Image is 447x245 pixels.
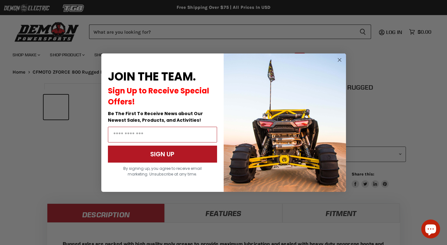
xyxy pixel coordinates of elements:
[336,56,343,64] button: Close dialog
[108,86,209,107] span: Sign Up to Receive Special Offers!
[108,146,217,163] button: SIGN UP
[123,166,202,177] span: By signing up, you agree to receive email marketing. Unsubscribe at any time.
[108,127,217,142] input: Email Address
[108,69,196,85] span: JOIN THE TEAM.
[419,220,442,240] inbox-online-store-chat: Shopify online store chat
[224,53,346,192] img: a9095488-b6e7-41ba-879d-588abfab540b.jpeg
[108,110,203,123] span: Be The First To Receive News about Our Newest Sales, Products, and Activities!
